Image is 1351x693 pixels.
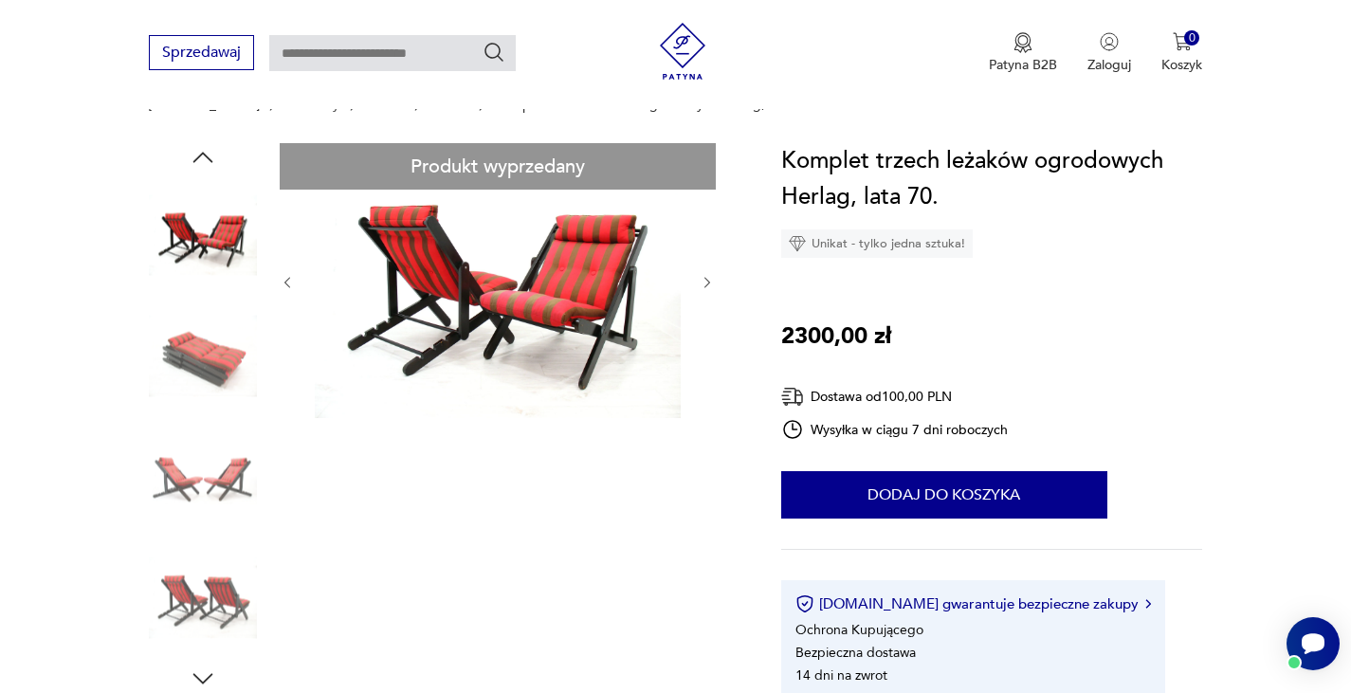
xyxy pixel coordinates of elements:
[795,666,887,684] li: 14 dni na zwrot
[1013,32,1032,53] img: Ikona medalu
[781,418,1009,441] div: Wysyłka w ciągu 7 dni roboczych
[495,98,812,113] p: Komplet trzech leżaków ogrodowych Herlag, lata 70.
[1173,32,1192,51] img: Ikona koszyka
[1161,32,1202,74] button: 0Koszyk
[285,98,339,113] a: Produkty
[366,98,405,113] a: Meble
[149,35,254,70] button: Sprzedawaj
[989,32,1057,74] a: Ikona medaluPatyna B2B
[430,98,468,113] a: Fotele
[789,235,806,252] img: Ikona diamentu
[989,56,1057,74] p: Patyna B2B
[781,229,973,258] div: Unikat - tylko jedna sztuka!
[1145,599,1151,609] img: Ikona strzałki w prawo
[280,143,716,190] div: Produkt wyprzedany
[795,594,1151,613] button: [DOMAIN_NAME] gwarantuje bezpieczne zakupy
[781,471,1107,519] button: Dodaj do koszyka
[149,181,257,289] img: Zdjęcie produktu Komplet trzech leżaków ogrodowych Herlag, lata 70.
[1161,56,1202,74] p: Koszyk
[795,621,923,639] li: Ochrona Kupującego
[149,423,257,531] img: Zdjęcie produktu Komplet trzech leżaków ogrodowych Herlag, lata 70.
[149,302,257,410] img: Zdjęcie produktu Komplet trzech leżaków ogrodowych Herlag, lata 70.
[781,385,1009,409] div: Dostawa od 100,00 PLN
[1287,617,1340,670] iframe: Smartsupp widget button
[1100,32,1119,51] img: Ikonka użytkownika
[989,32,1057,74] button: Patyna B2B
[1087,32,1131,74] button: Zaloguj
[781,385,804,409] img: Ikona dostawy
[149,544,257,652] img: Zdjęcie produktu Komplet trzech leżaków ogrodowych Herlag, lata 70.
[483,41,505,64] button: Szukaj
[315,143,681,418] img: Zdjęcie produktu Komplet trzech leżaków ogrodowych Herlag, lata 70.
[1184,30,1200,46] div: 0
[149,47,254,61] a: Sprzedawaj
[1087,56,1131,74] p: Zaloguj
[149,98,260,113] a: [DOMAIN_NAME]
[781,319,891,355] p: 2300,00 zł
[654,23,711,80] img: Patyna - sklep z meblami i dekoracjami vintage
[781,143,1203,215] h1: Komplet trzech leżaków ogrodowych Herlag, lata 70.
[795,594,814,613] img: Ikona certyfikatu
[795,644,916,662] li: Bezpieczna dostawa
